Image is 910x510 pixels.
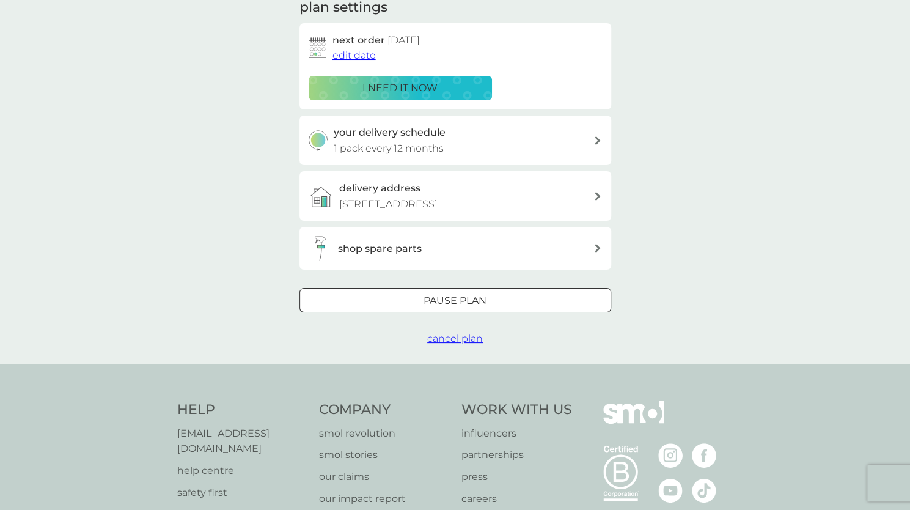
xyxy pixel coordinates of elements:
[319,491,449,507] a: our impact report
[339,196,438,212] p: [STREET_ADDRESS]
[299,171,611,221] a: delivery address[STREET_ADDRESS]
[338,241,422,257] h3: shop spare parts
[319,401,449,419] h4: Company
[362,80,438,96] p: i need it now
[177,463,307,479] a: help centre
[319,426,449,442] a: smol revolution
[658,443,683,468] img: visit the smol Instagram page
[387,34,420,46] span: [DATE]
[427,331,483,347] button: cancel plan
[461,426,572,442] a: influencers
[461,401,572,419] h4: Work With Us
[427,333,483,344] span: cancel plan
[332,50,376,61] span: edit date
[319,469,449,485] a: our claims
[319,447,449,463] a: smol stories
[332,32,420,48] h2: next order
[692,443,716,468] img: visit the smol Facebook page
[658,478,683,503] img: visit the smol Youtube page
[339,180,420,196] h3: delivery address
[309,76,492,100] button: i need it now
[461,447,572,463] a: partnerships
[461,469,572,485] a: press
[177,401,307,419] h4: Help
[177,485,307,501] a: safety first
[299,288,611,312] button: Pause plan
[177,426,307,457] a: [EMAIL_ADDRESS][DOMAIN_NAME]
[692,478,716,503] img: visit the smol Tiktok page
[424,293,486,309] p: Pause plan
[334,125,446,141] h3: your delivery schedule
[461,491,572,507] a: careers
[334,141,444,157] p: 1 pack every 12 months
[299,116,611,165] button: your delivery schedule1 pack every 12 months
[299,227,611,270] button: shop spare parts
[603,401,664,442] img: smol
[332,48,376,64] button: edit date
